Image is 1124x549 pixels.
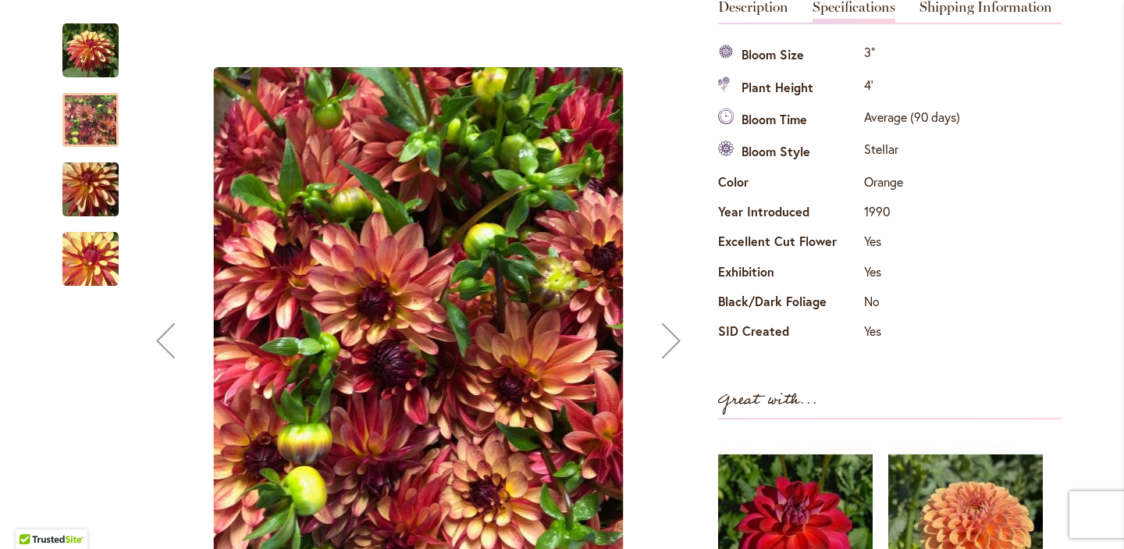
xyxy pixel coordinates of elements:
[718,387,818,413] strong: Great with...
[62,147,134,216] div: CRAZY LEGS
[62,22,119,79] img: CRAZY LEGS
[718,169,860,198] th: Color
[62,8,134,77] div: CRAZY LEGS
[860,229,964,258] td: Yes
[62,231,119,287] img: CRAZY LEGS
[860,319,964,348] td: Yes
[12,494,55,537] iframe: Launch Accessibility Center
[860,289,964,319] td: No
[62,216,119,286] div: CRAZY LEGS
[860,40,964,72] td: 3"
[718,137,860,169] th: Bloom Style
[718,319,860,348] th: SID Created
[34,152,147,227] img: CRAZY LEGS
[718,229,860,258] th: Excellent Cut Flower
[718,258,860,288] th: Exhibition
[718,289,860,319] th: Black/Dark Foliage
[860,137,964,169] td: Stellar
[860,169,964,198] td: Orange
[718,105,860,137] th: Bloom Time
[860,199,964,229] td: 1990
[718,40,860,72] th: Bloom Size
[62,77,134,147] div: CRAZY LEGS
[860,258,964,288] td: Yes
[860,72,964,104] td: 4'
[718,199,860,229] th: Year Introduced
[860,105,964,137] td: Average (90 days)
[718,72,860,104] th: Plant Height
